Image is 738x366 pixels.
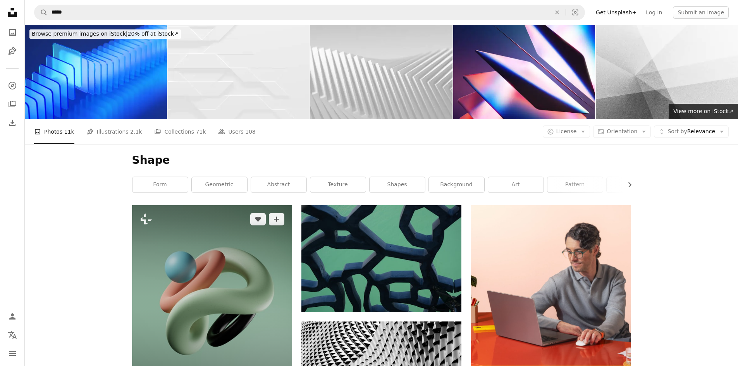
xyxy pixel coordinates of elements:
img: Abstract View of Blue Translucent Acrylic Sheets in Dynamic Arrangement [25,25,167,119]
a: Log in [641,6,667,19]
a: pattern [547,177,603,192]
button: Sort byRelevance [654,125,729,138]
a: abstract [251,177,306,192]
button: Visual search [566,5,585,20]
button: Add to Collection [269,213,284,225]
button: License [543,125,590,138]
a: Collections 71k [154,119,206,144]
img: Abstract Colorful Gradient Layers in Modern Artistic Design [453,25,595,119]
span: 2.1k [130,127,142,136]
a: Browse premium images on iStock|20% off at iStock↗ [25,25,186,43]
a: a 3d image of a ring and a ball [132,302,292,309]
span: Browse premium images on iStock | [32,31,127,37]
a: art [488,177,544,192]
button: Like [250,213,266,225]
img: Abstract 3D background. Spiral shape made of rectangles render against light grey background with... [310,25,452,119]
button: Orientation [593,125,651,138]
h1: Shape [132,153,631,167]
a: Illustrations [5,43,20,59]
span: View more on iStock ↗ [673,108,733,114]
button: Clear [549,5,566,20]
a: Photos [5,25,20,40]
a: texture [310,177,366,192]
button: scroll list to the right [623,177,631,192]
span: License [556,128,577,134]
img: file-1722962848292-892f2e7827caimage [471,205,631,365]
button: Search Unsplash [34,5,48,20]
span: 71k [196,127,206,136]
span: Relevance [667,128,715,136]
a: Log in / Sign up [5,309,20,324]
a: View more on iStock↗ [669,104,738,119]
span: Sort by [667,128,687,134]
a: geometric [192,177,247,192]
a: Collections [5,96,20,112]
a: background [429,177,484,192]
a: shapes [370,177,425,192]
button: Menu [5,346,20,361]
img: Elegant White Business Geometrical Background with Copy Space (3D Render Illustration) [168,25,310,119]
form: Find visuals sitewide [34,5,585,20]
a: line [607,177,662,192]
a: form [132,177,188,192]
button: Submit an image [673,6,729,19]
a: Illustrations 2.1k [87,119,142,144]
a: Users 108 [218,119,255,144]
a: a close up of a sculpture with a sky background [301,255,461,262]
img: a close up of a sculpture with a sky background [301,205,461,312]
a: Explore [5,78,20,93]
a: Download History [5,115,20,131]
button: Language [5,327,20,343]
a: Get Unsplash+ [591,6,641,19]
span: 108 [245,127,256,136]
span: Orientation [607,128,637,134]
img: Black white light gray silver abstract background. Geometric shape. Line stripe corner facet tria... [596,25,738,119]
span: 20% off at iStock ↗ [32,31,179,37]
a: Home — Unsplash [5,5,20,22]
